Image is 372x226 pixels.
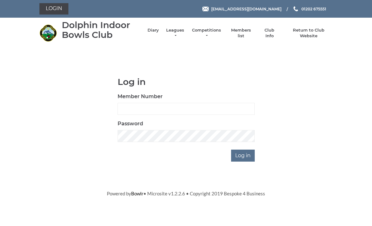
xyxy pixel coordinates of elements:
[107,191,265,196] span: Powered by • Microsite v1.2.2.6 • Copyright 2019 Bespoke 4 Business
[294,6,298,11] img: Phone us
[301,6,326,11] span: 01202 675551
[39,24,57,42] img: Dolphin Indoor Bowls Club
[191,27,222,39] a: Competitions
[285,27,333,39] a: Return to Club Website
[202,7,209,11] img: Email
[202,6,282,12] a: Email [EMAIL_ADDRESS][DOMAIN_NAME]
[260,27,279,39] a: Club Info
[293,6,326,12] a: Phone us 01202 675551
[148,27,159,33] a: Diary
[131,191,143,196] a: Bowlr
[165,27,185,39] a: Leagues
[231,150,255,162] input: Log in
[211,6,282,11] span: [EMAIL_ADDRESS][DOMAIN_NAME]
[39,3,68,15] a: Login
[118,93,163,100] label: Member Number
[228,27,254,39] a: Members list
[118,120,143,128] label: Password
[62,20,141,40] div: Dolphin Indoor Bowls Club
[118,77,255,87] h1: Log in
